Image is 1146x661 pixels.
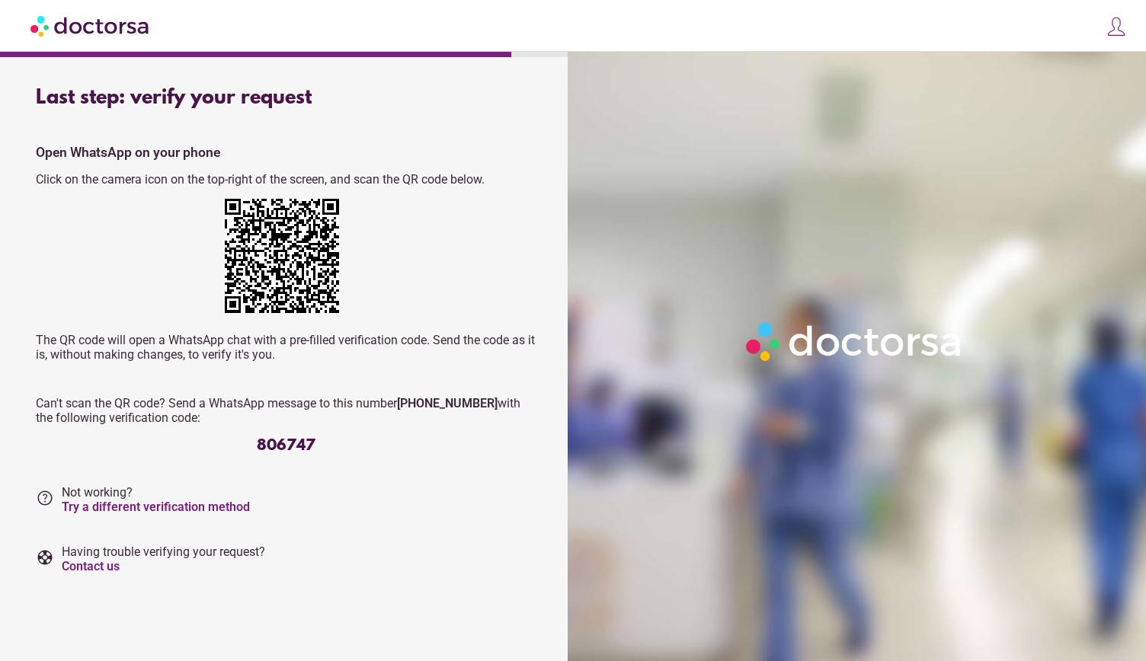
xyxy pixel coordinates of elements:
img: Doctorsa.com [30,8,151,43]
img: 4qZdSgAAAAZJREFUAwACznZLHzFexwAAAABJRU5ErkJggg== [225,199,339,313]
div: 806747 [36,437,536,455]
a: Try a different verification method [62,500,250,514]
a: Contact us [62,559,120,573]
img: Logo-Doctorsa-trans-White-partial-flat.png [740,316,969,367]
strong: [PHONE_NUMBER] [397,396,498,410]
p: Can't scan the QR code? Send a WhatsApp message to this number with the following verification code: [36,396,536,425]
span: Not working? [62,485,250,514]
img: icons8-customer-100.png [1106,16,1127,37]
div: https://wa.me/+12673231263?text=My+request+verification+code+is+806747 [225,199,347,321]
span: Having trouble verifying your request? [62,544,265,573]
div: Last step: verify your request [36,87,536,110]
p: Click on the camera icon on the top-right of the screen, and scan the QR code below. [36,172,536,187]
strong: Open WhatsApp on your phone [36,145,220,160]
i: support [36,548,54,567]
p: The QR code will open a WhatsApp chat with a pre-filled verification code. Send the code as it is... [36,333,536,362]
i: help [36,489,54,507]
